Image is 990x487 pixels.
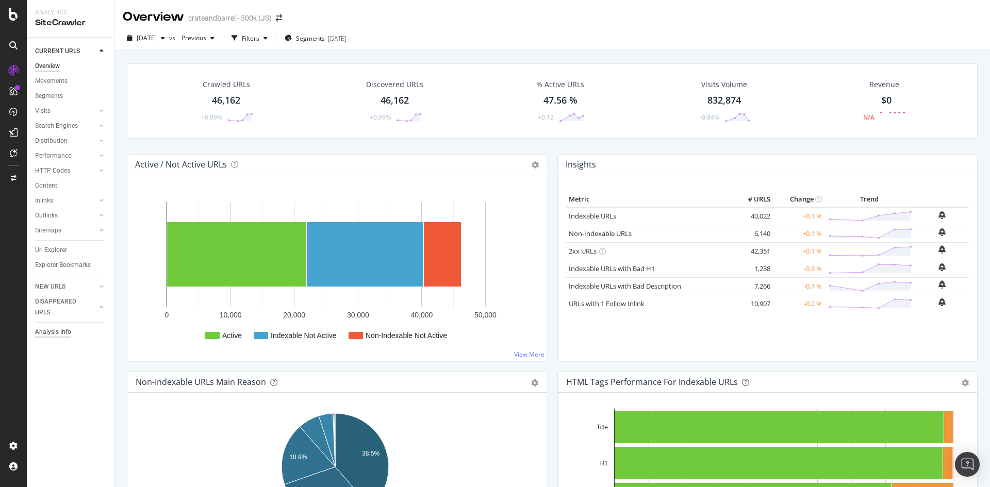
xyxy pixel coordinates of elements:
td: -0.3 % [773,260,824,277]
div: Visits Volume [701,79,747,90]
text: Non-Indexable Not Active [366,331,447,340]
svg: A chart. [136,192,535,352]
span: Revenue [869,79,899,90]
a: Overview [35,61,107,72]
a: Visits [35,106,96,116]
div: N/A [863,113,874,122]
a: Analysis Info [35,327,107,338]
a: View More [514,350,544,359]
a: Explorer Bookmarks [35,260,107,271]
a: Movements [35,76,107,87]
td: 40,022 [732,207,773,225]
td: 6,140 [732,225,773,242]
a: Performance [35,150,96,161]
text: Title [597,424,608,431]
div: 47.56 % [543,94,577,107]
th: Metric [566,192,732,207]
div: Open Intercom Messenger [955,452,980,477]
td: +0.1 % [773,207,824,225]
div: gear [531,379,538,387]
div: -0.84% [700,113,719,122]
a: Inlinks [35,195,96,206]
div: Overview [35,61,60,72]
div: Filters [242,34,259,43]
text: 40,000 [410,311,433,319]
a: Sitemaps [35,225,96,236]
button: Segments[DATE] [280,30,351,46]
span: Segments [296,34,325,43]
div: Explorer Bookmarks [35,260,91,271]
a: Indexable URLs with Bad H1 [569,264,655,273]
div: Inlinks [35,195,53,206]
td: -0.1 % [773,277,824,295]
div: Performance [35,150,71,161]
text: Active [222,331,242,340]
td: 7,266 [732,277,773,295]
div: Analysis Info [35,327,71,338]
div: bell-plus [938,228,946,236]
div: 46,162 [212,94,240,107]
div: % Active URLs [536,79,584,90]
div: 832,874 [707,94,741,107]
td: 1,238 [732,260,773,277]
div: Crawled URLs [203,79,250,90]
a: 2xx URLs [569,246,597,256]
td: 42,351 [732,242,773,260]
div: arrow-right-arrow-left [276,14,282,22]
div: bell-plus [938,298,946,306]
span: Previous [177,33,206,42]
div: Distribution [35,136,68,146]
a: Outlinks [35,210,96,221]
text: 10,000 [220,311,242,319]
a: Url Explorer [35,245,107,256]
div: [DATE] [328,34,346,43]
div: gear [962,379,969,387]
text: Indexable Not Active [271,331,337,340]
span: vs [169,33,177,42]
text: 30,000 [347,311,369,319]
div: bell-plus [938,263,946,271]
div: bell-plus [938,245,946,254]
div: 46,162 [381,94,409,107]
a: HTTP Codes [35,165,96,176]
text: 38.5% [362,450,379,457]
text: H1 [600,460,608,467]
button: Previous [177,30,219,46]
a: DISAPPEARED URLS [35,296,96,318]
text: 20,000 [283,311,305,319]
div: bell-plus [938,280,946,289]
a: Indexable URLs with Bad Description [569,281,681,291]
td: +0.1 % [773,225,824,242]
div: bell-plus [938,211,946,219]
td: -0.2 % [773,295,824,312]
button: [DATE] [123,30,169,46]
td: 10,907 [732,295,773,312]
span: $0 [881,94,892,106]
div: HTML Tags Performance for Indexable URLs [566,377,738,387]
div: Search Engines [35,121,78,131]
td: +0.1 % [773,242,824,260]
div: NEW URLS [35,281,65,292]
div: crateandbarrel - 500k (JS) [188,13,272,23]
div: Overview [123,8,184,26]
text: 18.9% [289,454,307,461]
a: NEW URLS [35,281,96,292]
a: Segments [35,91,107,102]
div: HTTP Codes [35,165,70,176]
th: Change [773,192,824,207]
div: Content [35,180,57,191]
div: Discovered URLs [366,79,423,90]
a: Distribution [35,136,96,146]
th: Trend [824,192,915,207]
h4: Active / Not Active URLs [135,158,227,172]
div: Analytics [35,8,106,17]
div: Non-Indexable URLs Main Reason [136,377,266,387]
a: Content [35,180,107,191]
a: CURRENT URLS [35,46,96,57]
div: Movements [35,76,68,87]
div: SiteCrawler [35,17,106,29]
span: 2025 Sep. 10th [137,33,157,42]
div: Segments [35,91,63,102]
i: Options [532,161,539,169]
